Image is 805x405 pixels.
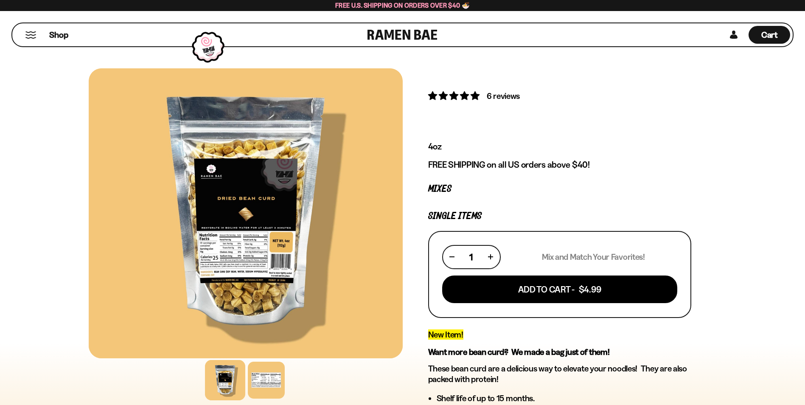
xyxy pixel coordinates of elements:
[49,26,68,44] a: Shop
[428,329,463,340] span: New Item!
[428,212,691,220] p: Single Items
[469,252,473,262] span: 1
[761,30,778,40] span: Cart
[428,363,691,385] p: These bean curd are a delicious way to elevate your noodles! They are also packed with protein!
[335,1,470,9] span: Free U.S. Shipping on Orders over $40 🍜
[49,29,68,41] span: Shop
[428,159,691,170] p: FREE SHIPPING on all US orders above $40!
[749,23,790,46] div: Cart
[428,347,610,357] strong: Want more bean curd? We made a bag just of them!
[487,91,520,101] span: 6 reviews
[428,141,691,152] p: 4oz
[437,393,691,404] li: Shelf life of up to 15 months.
[25,31,36,39] button: Mobile Menu Trigger
[428,90,481,101] span: 5.00 stars
[428,185,691,193] p: Mixes
[542,252,645,262] p: Mix and Match Your Favorites!
[442,276,677,303] button: Add To Cart - $4.99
